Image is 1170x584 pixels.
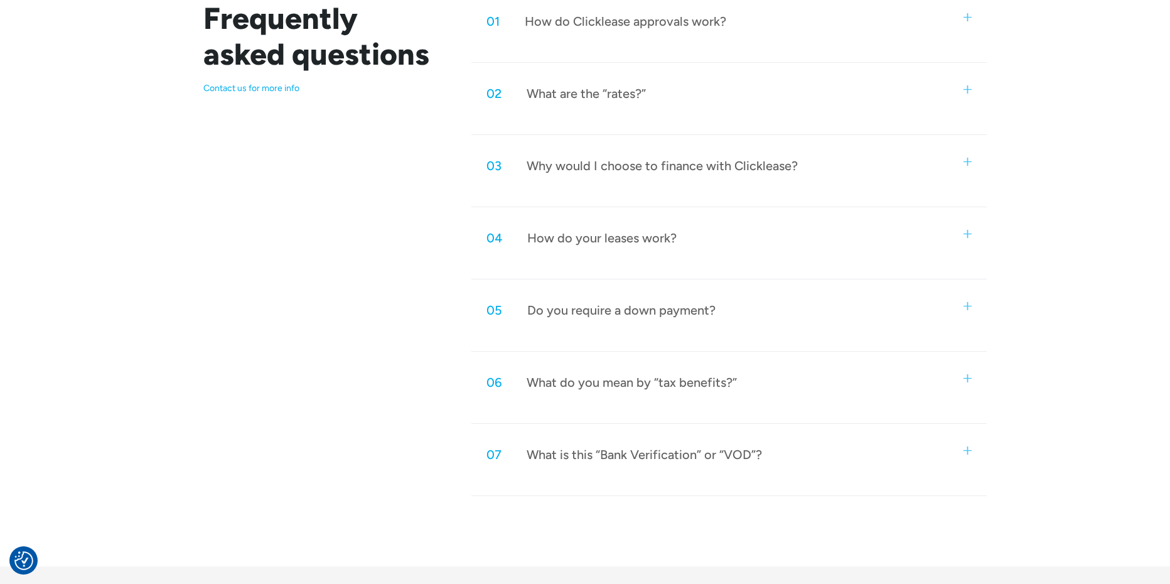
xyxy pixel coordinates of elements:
[963,302,972,310] img: small plus
[527,230,677,246] div: How do your leases work?
[527,374,737,391] div: What do you mean by “tax benefits?”
[527,158,798,174] div: Why would I choose to finance with Clicklease?
[525,13,726,30] div: How do Clicklease approvals work?
[963,13,972,21] img: small plus
[527,446,762,463] div: What is this “Bank Verification” or “VOD”?
[486,374,502,391] div: 06
[486,230,502,246] div: 04
[527,85,646,102] div: What are the “rates?”
[963,230,972,238] img: small plus
[14,551,33,570] button: Consent Preferences
[963,374,972,382] img: small plus
[486,85,502,102] div: 02
[527,302,716,318] div: Do you require a down payment?
[486,158,502,174] div: 03
[963,446,972,455] img: small plus
[203,1,441,73] h2: Frequently asked questions
[486,302,502,318] div: 05
[963,85,972,94] img: small plus
[486,446,502,463] div: 07
[203,83,441,94] p: Contact us for more info
[486,13,500,30] div: 01
[14,551,33,570] img: Revisit consent button
[963,158,972,166] img: small plus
